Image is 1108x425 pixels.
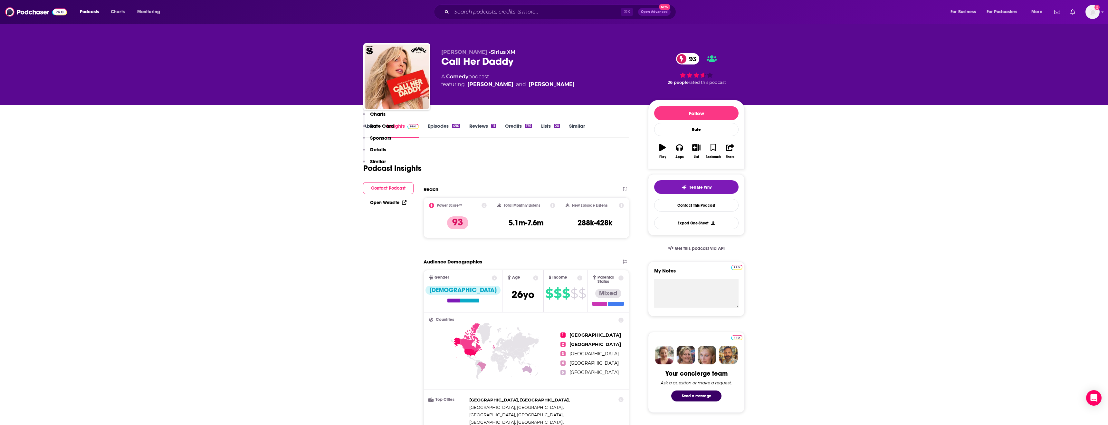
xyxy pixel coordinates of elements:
[1052,6,1063,17] a: Show notifications dropdown
[428,123,460,138] a: Episodes490
[491,124,496,128] div: 11
[731,264,742,270] a: Pro website
[525,124,532,128] div: 175
[511,288,534,301] span: 26 yo
[689,80,726,85] span: rated this podcast
[578,288,586,299] span: $
[491,49,515,55] a: Sirius XM
[560,342,566,347] span: 2
[654,106,739,120] button: Follow
[435,275,449,280] span: Gender
[452,7,621,17] input: Search podcasts, credits, & more...
[554,124,560,128] div: 20
[554,288,561,299] span: $
[654,217,739,229] button: Export One-Sheet
[469,396,570,404] span: ,
[437,203,462,208] h2: Power Score™
[516,81,526,88] span: and
[572,203,607,208] h2: New Episode Listens
[469,123,496,138] a: Reviews11
[1085,5,1100,19] span: Logged in as rowan.sullivan
[562,288,570,299] span: $
[469,420,563,425] span: [GEOGRAPHIC_DATA], [GEOGRAPHIC_DATA]
[545,288,553,299] span: $
[1086,390,1102,406] div: Open Intercom Messenger
[107,7,129,17] a: Charts
[560,332,566,338] span: 1
[469,405,563,410] span: [GEOGRAPHIC_DATA], [GEOGRAPHIC_DATA]
[675,155,684,159] div: Apps
[469,412,563,417] span: [GEOGRAPHIC_DATA], [GEOGRAPHIC_DATA]
[698,346,716,364] img: Jules Profile
[569,360,619,366] span: [GEOGRAPHIC_DATA]
[80,7,99,16] span: Podcasts
[950,7,976,16] span: For Business
[694,155,699,159] div: List
[1094,5,1100,10] svg: Add a profile image
[133,7,168,17] button: open menu
[706,155,721,159] div: Bookmark
[370,146,386,153] p: Details
[529,81,575,88] a: Sofia Franklyn
[370,200,406,205] a: Open Website
[363,146,386,158] button: Details
[569,351,619,357] span: [GEOGRAPHIC_DATA]
[671,390,721,401] button: Send a message
[363,135,391,147] button: Sponsors
[654,140,671,163] button: Play
[621,8,633,16] span: ⌘ K
[1068,6,1078,17] a: Show notifications dropdown
[469,411,564,419] span: ,
[597,275,617,284] span: Parental Status
[560,351,566,356] span: 3
[1031,7,1042,16] span: More
[5,6,67,18] img: Podchaser - Follow, Share and Rate Podcasts
[365,44,429,109] img: Call Her Daddy
[682,185,687,190] img: tell me why sparkle
[363,182,414,194] button: Contact Podcast
[552,275,567,280] span: Income
[659,155,666,159] div: Play
[424,186,438,192] h2: Reach
[541,123,560,138] a: Lists20
[569,332,621,338] span: [GEOGRAPHIC_DATA]
[675,246,725,251] span: Get this podcast via API
[425,286,501,295] div: [DEMOGRAPHIC_DATA]
[722,140,739,163] button: Share
[665,370,728,378] div: Your concierge team
[436,318,454,322] span: Countries
[560,370,566,375] span: 5
[654,199,739,212] a: Contact This Podcast
[946,7,984,17] button: open menu
[560,361,566,366] span: 4
[654,180,739,194] button: tell me why sparkleTell Me Why
[569,370,619,375] span: [GEOGRAPHIC_DATA]
[1085,5,1100,19] img: User Profile
[504,203,540,208] h2: Total Monthly Listens
[569,341,621,347] span: [GEOGRAPHIC_DATA]
[505,123,532,138] a: Credits175
[509,218,544,228] h3: 5.1m-7.6m
[595,289,621,298] div: Mixed
[447,216,468,229] p: 93
[512,275,520,280] span: Age
[469,397,569,402] span: [GEOGRAPHIC_DATA], [GEOGRAPHIC_DATA]
[569,123,585,138] a: Similar
[655,346,674,364] img: Sydney Profile
[570,288,578,299] span: $
[424,259,482,265] h2: Audience Demographics
[363,158,386,170] button: Similar
[661,380,732,385] div: Ask a question or make a request.
[370,158,386,164] p: Similar
[363,123,394,135] button: Rate Card
[578,218,612,228] h3: 288k-428k
[641,10,668,14] span: Open Advanced
[987,7,1017,16] span: For Podcasters
[676,53,700,64] a: 93
[671,140,688,163] button: Apps
[731,335,742,340] img: Podchaser Pro
[75,7,107,17] button: open menu
[676,346,695,364] img: Barbara Profile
